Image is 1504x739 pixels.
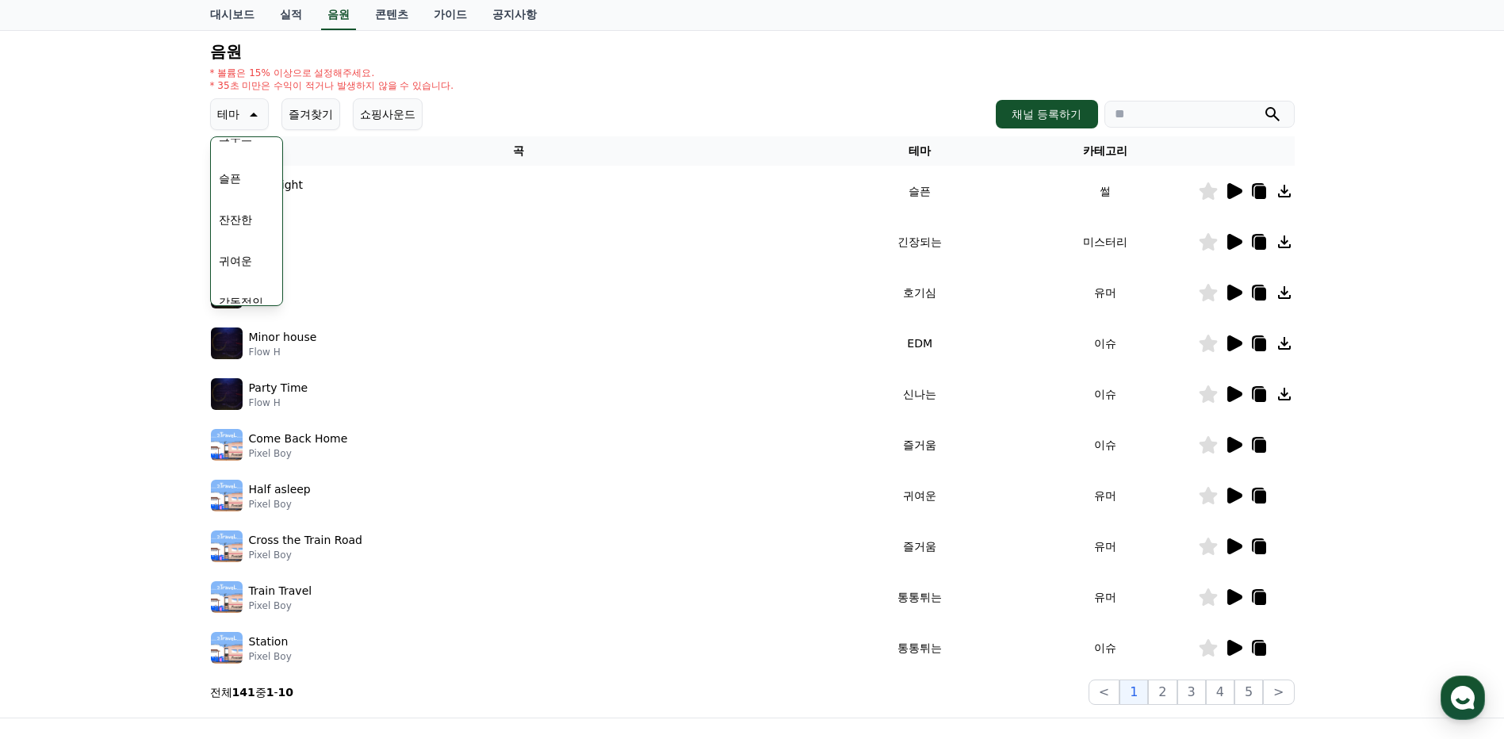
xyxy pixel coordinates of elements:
p: 테마 [217,103,239,125]
td: 호기심 [827,267,1012,318]
p: Pixel Boy [249,498,311,511]
p: Station [249,634,289,650]
span: 대화 [145,527,164,540]
td: 이슈 [1012,369,1198,419]
button: 5 [1234,680,1263,705]
td: 미스터리 [1012,216,1198,267]
td: 귀여운 [827,470,1012,521]
p: Pixel Boy [249,599,312,612]
p: Come Back Home [249,431,348,447]
p: Pixel Boy [249,549,362,561]
img: music [211,632,243,664]
td: 긴장되는 [827,216,1012,267]
button: 귀여운 [212,243,258,278]
button: 채널 등록하기 [996,100,1097,128]
td: 유머 [1012,267,1198,318]
p: Half asleep [249,481,311,498]
td: EDM [827,318,1012,369]
td: 즐거움 [827,521,1012,572]
span: 홈 [50,526,59,539]
td: 이슈 [1012,318,1198,369]
img: music [211,581,243,613]
a: 설정 [205,503,304,542]
p: Cross the Train Road [249,532,362,549]
a: 대화 [105,503,205,542]
p: Pixel Boy [249,447,348,460]
button: 잔잔한 [212,202,258,237]
img: music [211,480,243,511]
td: 이슈 [1012,419,1198,470]
p: Flow H [249,346,317,358]
td: 썰 [1012,166,1198,216]
td: 통통튀는 [827,622,1012,673]
h4: 음원 [210,43,1295,60]
p: * 35초 미만은 수익이 적거나 발생하지 않을 수 있습니다. [210,79,454,92]
p: Flow H [249,396,308,409]
strong: 10 [278,686,293,699]
button: 즐겨찾기 [281,98,340,130]
img: music [211,327,243,359]
img: music [211,378,243,410]
td: 유머 [1012,470,1198,521]
p: Sad Night [249,177,303,193]
td: 신나는 [827,369,1012,419]
button: 2 [1148,680,1177,705]
button: > [1263,680,1294,705]
td: 유머 [1012,572,1198,622]
td: 슬픈 [827,166,1012,216]
p: * 볼륨은 15% 이상으로 설정해주세요. [210,67,454,79]
button: 1 [1119,680,1148,705]
p: Pixel Boy [249,650,292,663]
strong: 1 [266,686,274,699]
td: 즐거움 [827,419,1012,470]
p: Train Travel [249,583,312,599]
span: 설정 [245,526,264,539]
img: music [211,429,243,461]
td: 이슈 [1012,622,1198,673]
button: 슬픈 [212,161,247,196]
td: 통통튀는 [827,572,1012,622]
button: 쇼핑사운드 [353,98,423,130]
button: 감동적인 [212,285,270,320]
p: Minor house [249,329,317,346]
button: 4 [1206,680,1234,705]
button: 테마 [210,98,269,130]
th: 테마 [827,136,1012,166]
td: 유머 [1012,521,1198,572]
button: 3 [1177,680,1206,705]
img: music [211,530,243,562]
button: < [1089,680,1119,705]
th: 곡 [210,136,828,166]
p: 전체 중 - [210,684,294,700]
a: 홈 [5,503,105,542]
th: 카테고리 [1012,136,1198,166]
strong: 141 [232,686,255,699]
p: Party Time [249,380,308,396]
